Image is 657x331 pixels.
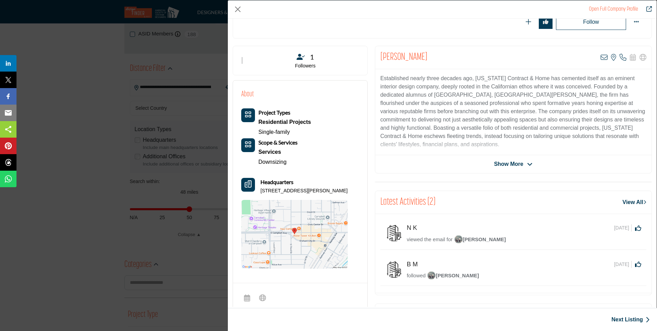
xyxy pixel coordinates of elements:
button: Redirect to login [556,14,626,30]
a: Next Listing [611,316,650,324]
p: Established nearly three decades ago, [US_STATE] Contract & Home has cemented itself as an eminen... [380,74,646,149]
span: viewed the email for [407,236,453,242]
p: [STREET_ADDRESS][PERSON_NAME] [260,188,348,194]
span: [PERSON_NAME] [454,236,506,242]
a: Residential Projects [258,117,311,127]
img: avtar-image [386,224,403,242]
p: [US_STATE] Contract & Home's multifaceted portfolio is a testament to its adaptability and broad ... [380,153,646,220]
span: [DATE] [614,224,632,232]
button: More Options [630,15,643,29]
div: Interior and exterior spaces including lighting, layouts, furnishings, accessories, artwork, land... [258,147,298,157]
h5: N K [407,224,423,232]
div: Types of projects range from simple residential renovations to highly complex commercial initiati... [258,117,311,127]
span: followed [407,273,426,278]
a: Scope & Services [258,140,298,146]
h2: Ann Fiorio [380,51,427,64]
span: 1 [310,52,314,62]
b: Headquarters [260,178,293,186]
i: Click to Like this activity [635,261,641,267]
a: image[PERSON_NAME] [427,272,479,280]
a: Redirect to ann-fiorio [589,7,638,12]
img: avtar-image [386,261,403,278]
a: View All [623,198,646,206]
span: [DATE] [614,261,632,268]
button: Redirect to login page [522,15,535,29]
a: Single-family [258,129,290,135]
p: Followers [252,63,359,70]
h5: B M [407,261,423,268]
button: Redirect to login page [539,15,553,29]
a: Redirect to ann-fiorio [642,5,652,13]
a: image[PERSON_NAME] [454,236,506,244]
button: Headquarter icon [241,178,255,192]
a: Services [258,147,298,157]
h2: About [241,89,254,100]
span: Show More [494,160,523,168]
i: Click to Like this activity [635,225,641,231]
button: Category Icon [241,138,255,152]
img: image [427,271,436,280]
b: Project Types [258,109,290,116]
img: image [454,235,463,244]
button: Category Icon [241,108,255,122]
img: Location Map [241,200,348,269]
a: Downsizing [258,159,287,165]
a: Project Types [258,110,290,116]
button: Close [233,4,243,14]
span: [PERSON_NAME] [427,273,479,278]
b: Scope & Services [258,139,298,146]
h2: Latest Activities (2) [380,196,435,209]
